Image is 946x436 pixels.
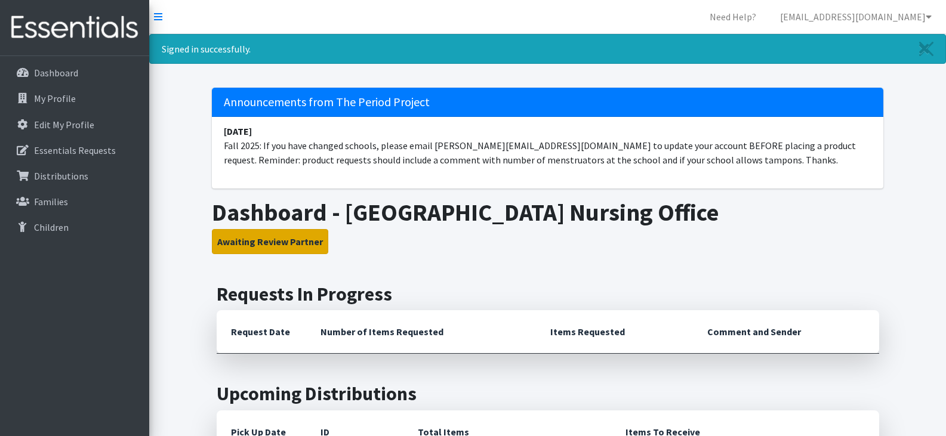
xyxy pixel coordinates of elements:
[212,198,883,227] h1: Dashboard - [GEOGRAPHIC_DATA] Nursing Office
[212,117,883,174] li: Fall 2025: If you have changed schools, please email [PERSON_NAME][EMAIL_ADDRESS][DOMAIN_NAME] to...
[5,113,144,137] a: Edit My Profile
[34,119,94,131] p: Edit My Profile
[217,283,879,305] h2: Requests In Progress
[34,196,68,208] p: Families
[34,67,78,79] p: Dashboard
[5,164,144,188] a: Distributions
[5,8,144,48] img: HumanEssentials
[217,310,306,354] th: Request Date
[34,221,69,233] p: Children
[212,229,328,254] button: Awaiting Review Partner
[224,125,252,137] strong: [DATE]
[5,215,144,239] a: Children
[5,61,144,85] a: Dashboard
[700,5,766,29] a: Need Help?
[693,310,879,354] th: Comment and Sender
[5,190,144,214] a: Families
[34,144,116,156] p: Essentials Requests
[536,310,693,354] th: Items Requested
[306,310,537,354] th: Number of Items Requested
[34,170,88,182] p: Distributions
[149,34,946,64] div: Signed in successfully.
[34,92,76,104] p: My Profile
[5,138,144,162] a: Essentials Requests
[5,86,144,110] a: My Profile
[217,382,879,405] h2: Upcoming Distributions
[907,35,945,63] a: Close
[771,5,941,29] a: [EMAIL_ADDRESS][DOMAIN_NAME]
[212,88,883,117] h5: Announcements from The Period Project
